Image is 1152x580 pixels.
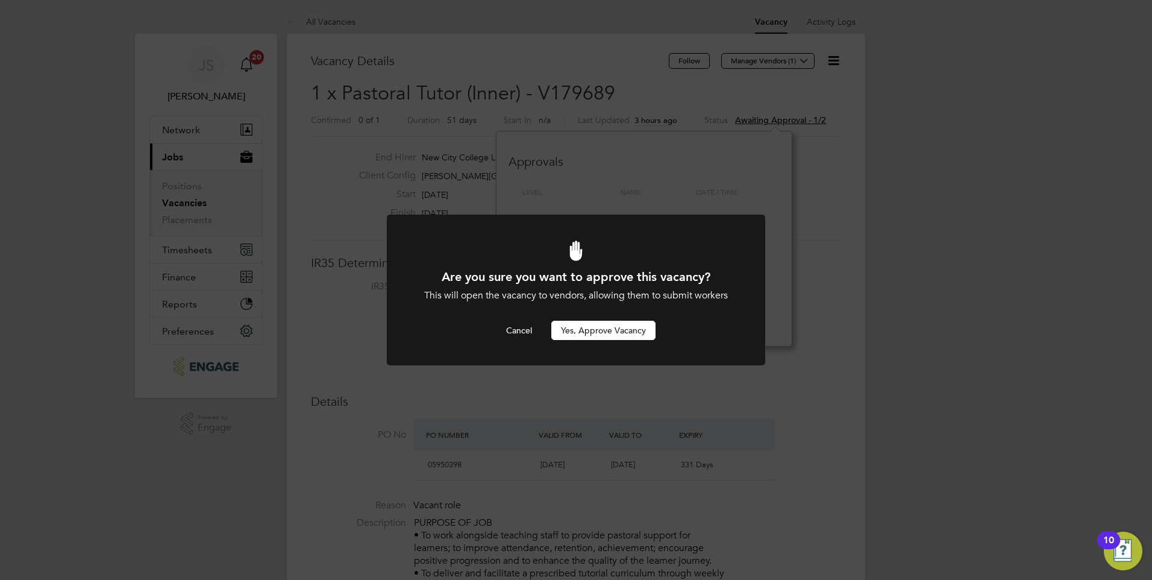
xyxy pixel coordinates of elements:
span: This will open the vacancy to vendors, allowing them to submit workers [424,289,728,301]
button: Cancel [496,321,542,340]
button: Open Resource Center, 10 new notifications [1104,532,1142,570]
div: 10 [1103,540,1114,556]
h1: Are you sure you want to approve this vacancy? [419,269,733,285]
button: Yes, Approve Vacancy [551,321,656,340]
